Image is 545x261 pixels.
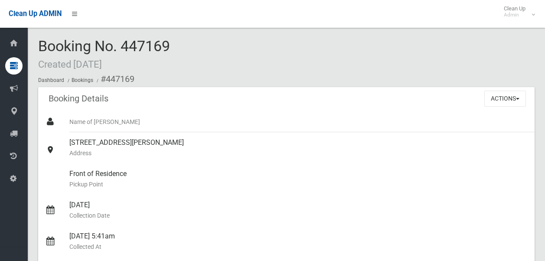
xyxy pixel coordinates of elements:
header: Booking Details [38,90,119,107]
small: Collection Date [69,210,528,221]
small: Created [DATE] [38,59,102,70]
small: Name of [PERSON_NAME] [69,117,528,127]
span: Clean Up ADMIN [9,10,62,18]
a: Dashboard [38,77,64,83]
button: Actions [484,91,526,107]
small: Pickup Point [69,179,528,189]
span: Clean Up [499,5,534,18]
div: [STREET_ADDRESS][PERSON_NAME] [69,132,528,163]
small: Address [69,148,528,158]
li: #447169 [95,71,134,87]
small: Admin [504,12,525,18]
div: [DATE] [69,195,528,226]
small: Collected At [69,241,528,252]
span: Booking No. 447169 [38,37,170,71]
a: Bookings [72,77,93,83]
div: Front of Residence [69,163,528,195]
div: [DATE] 5:41am [69,226,528,257]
